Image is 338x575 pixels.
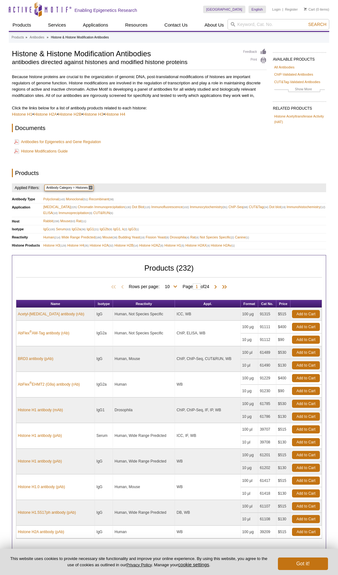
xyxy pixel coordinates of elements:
input: Keyword, Cat. No. [228,19,329,30]
td: $400 [276,321,290,333]
td: 39708 [258,436,276,449]
a: Register [285,7,298,12]
span: Histone H4 [67,242,89,248]
li: » [47,36,49,39]
a: Products [9,19,35,31]
span: Recombinant [89,196,114,202]
td: $515 [276,423,290,436]
span: IgG2b [100,226,112,232]
span: (4) [207,244,210,247]
td: WB [175,474,240,500]
span: 24 [204,284,209,289]
a: About Us [201,19,228,31]
a: Services [44,19,70,31]
span: (8) [166,236,169,239]
span: (32) [109,244,113,247]
th: Reactivity [12,233,43,241]
a: Histone H2B [59,112,82,117]
span: CUT&RUN [93,210,113,216]
span: (5) [181,244,185,247]
span: (38) [113,236,117,239]
a: Add to Cart [292,310,320,318]
span: [MEDICAL_DATA] [43,204,77,210]
td: 61201 [258,449,276,462]
a: Add to Cart [292,361,320,369]
span: Page of [180,283,213,290]
a: Histone H3 [83,112,103,117]
span: (81) [223,206,228,209]
a: Histone H2A [34,112,57,117]
td: 39209 [258,526,276,538]
h4: Applied Filters: [12,183,40,192]
h1: Histone & Histone Modification Antibodies [12,48,237,58]
span: (115) [144,206,150,209]
h2: AVAILABLE PRODUCTS [273,52,326,63]
td: Serum [95,423,113,449]
td: $130 [276,487,290,500]
h2: Documents [12,124,267,132]
span: (12) [320,206,325,209]
span: Mouse [60,218,75,224]
td: 91112 [258,333,276,346]
td: 61202 [258,462,276,474]
h2: antibodies directed against histones and modified histone proteins [12,59,237,65]
td: ICC, WB [175,308,240,321]
span: IgG3 [128,226,139,232]
a: Applications [79,19,112,31]
p: This website uses cookies to provide necessary site functionality and improve your online experie... [10,556,268,568]
td: 61108 [258,513,276,526]
a: Histone H1 antibody (mAb) [18,407,63,413]
td: $90 [276,385,290,397]
td: IgG [95,500,113,526]
td: $515 [276,308,290,321]
td: 10 µl [241,436,259,449]
span: Polyclonal [43,196,65,202]
a: Contact Us [161,19,191,31]
td: $400 [276,372,290,385]
span: (21) [94,228,99,231]
span: Drosophila [170,234,189,240]
td: $130 [276,513,290,526]
span: Not Species Specific [200,234,234,240]
td: Human [113,372,175,397]
a: [GEOGRAPHIC_DATA] [203,6,245,13]
td: $515 [276,526,290,538]
span: (9) [109,228,112,231]
span: Histone H2B [114,242,138,248]
td: 100 µl [241,474,259,487]
td: 10 µl [241,513,259,526]
span: Histone H2Av [211,242,235,248]
a: AbFlex®EHMT2 (G9a) antibody (rAb) [18,382,80,387]
a: Acetyl-[MEDICAL_DATA] antibody (rAb) [18,311,84,317]
a: ChIP-Validated Antibodies [274,72,313,77]
td: Human, Wide Range Predicted [113,500,175,526]
span: (51) [83,198,88,201]
td: Human, Wide Range Predicted [113,449,175,474]
span: (143) [59,198,65,201]
button: Search [306,22,328,27]
span: (63) [66,228,71,231]
a: Histone H1.0 antibody (pAb) [18,484,65,490]
span: ChIP-Seq [228,204,248,210]
span: (11) [81,220,86,223]
td: 91230 [258,385,276,397]
a: Histone Modifications Guide [14,147,68,155]
li: (0 items) [304,6,329,13]
a: Add to Cart [292,412,320,421]
span: Histone H3 [43,242,66,248]
td: IgG2a [95,372,113,397]
th: Format [241,300,259,308]
th: Name [16,300,95,308]
span: (225) [70,206,77,209]
span: (35) [84,244,89,247]
span: (9) [89,212,92,215]
span: Histone H2AZ [139,242,163,248]
td: IgG [95,526,113,538]
td: WB [175,372,240,397]
a: Histone H1 [12,112,32,117]
span: Monoclonal [66,196,88,202]
span: (2) [231,236,234,239]
td: 10 µg [241,410,259,423]
span: (1) [246,236,249,239]
td: IgG [95,449,113,474]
